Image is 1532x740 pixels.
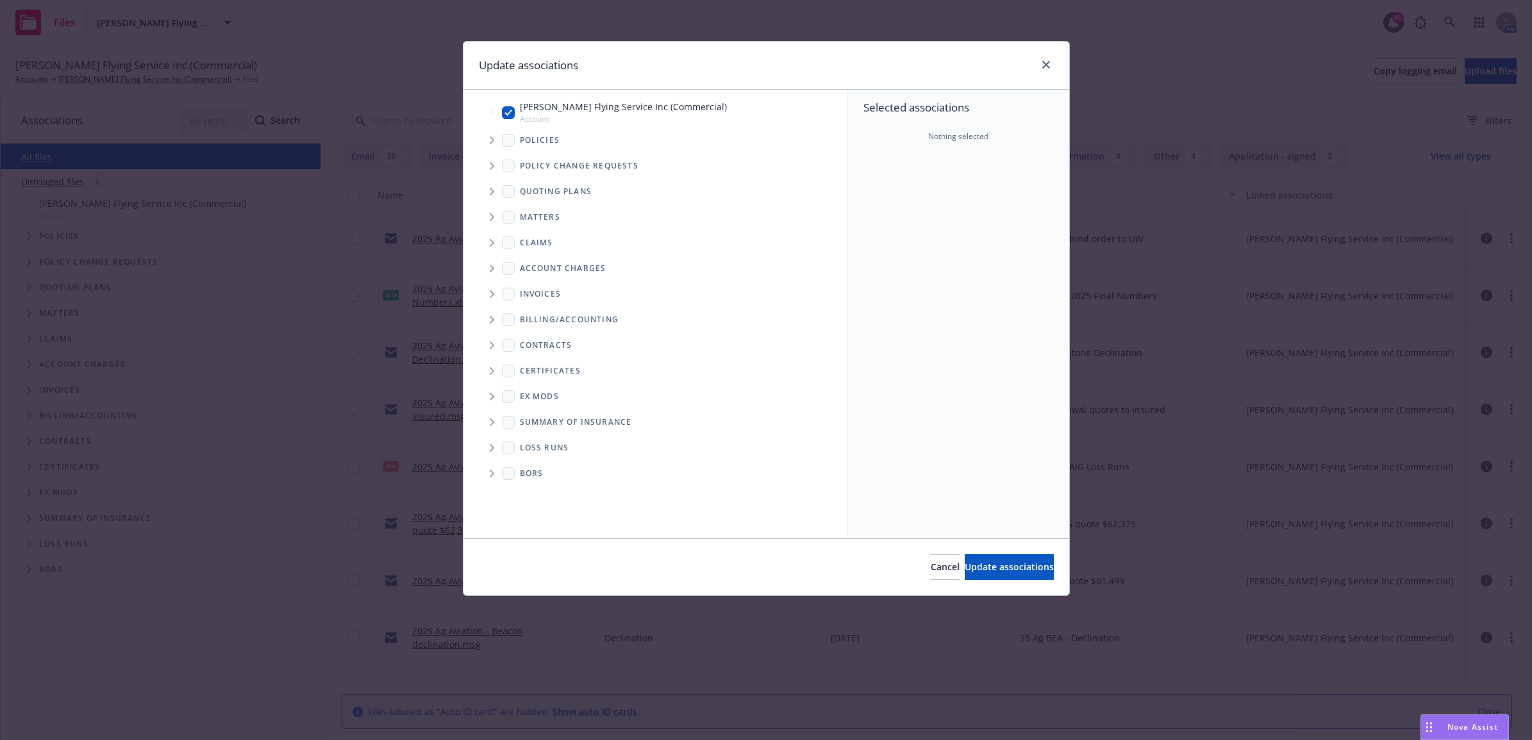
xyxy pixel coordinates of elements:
span: Billing/Accounting [520,316,619,324]
span: Policies [520,136,560,144]
span: Update associations [965,561,1054,573]
button: Cancel [931,554,960,580]
div: Tree Example [463,97,847,306]
div: Folder Tree Example [463,307,847,486]
span: Certificates [520,367,581,375]
a: close [1038,57,1054,72]
span: Matters [520,213,560,221]
span: Loss Runs [520,444,569,452]
button: Nova Assist [1420,714,1509,740]
span: Account [520,113,727,124]
span: Quoting plans [520,188,592,195]
span: Policy change requests [520,162,638,170]
span: Selected associations [863,100,1054,115]
span: Nothing selected [928,131,988,142]
span: Nova Assist [1447,721,1498,732]
button: Update associations [965,554,1054,580]
span: Account charges [520,265,606,272]
h1: Update associations [479,57,578,74]
span: Contracts [520,341,572,349]
span: Claims [520,239,553,247]
span: Summary of insurance [520,418,632,426]
span: Ex Mods [520,393,559,400]
span: Invoices [520,290,562,298]
span: [PERSON_NAME] Flying Service Inc (Commercial) [520,100,727,113]
span: Cancel [931,561,960,573]
div: Drag to move [1421,715,1437,739]
span: BORs [520,470,544,477]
